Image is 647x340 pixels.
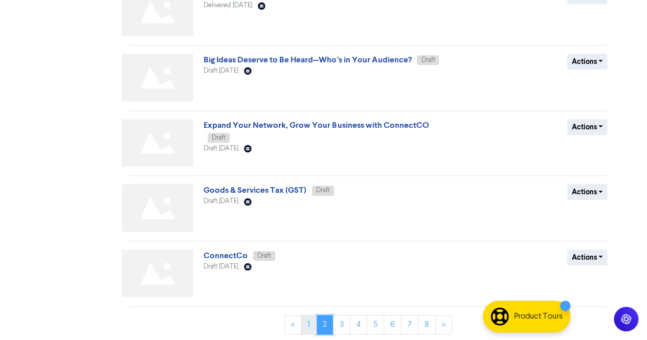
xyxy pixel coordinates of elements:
a: Page 2 is your current page [316,315,333,334]
span: Draft [316,187,330,194]
span: Draft [257,253,271,259]
a: Page 1 [301,315,317,334]
a: Expand Your Network, Grow Your Business with ConnectCO [204,120,429,130]
button: Actions [567,119,608,135]
a: ConnectCo [204,251,248,261]
a: Page 4 [350,315,367,334]
a: « [284,315,301,334]
a: Goods & Services Tax (GST) [204,185,306,195]
a: Big Ideas Deserve to Be Heard—Who’s in Your Audience? [204,55,411,65]
img: Not found [122,54,193,101]
iframe: Chat Widget [519,230,647,340]
span: Draft [212,134,226,141]
img: Not found [122,184,193,232]
a: Page 7 [401,315,418,334]
span: Draft [DATE] [204,67,238,74]
a: Page 5 [367,315,384,334]
span: Draft [DATE] [204,263,238,270]
span: Delivered [DATE] [204,2,252,9]
a: Page 3 [333,315,350,334]
img: Not found [122,250,193,297]
span: Draft [DATE] [204,145,238,152]
img: Not found [122,119,193,167]
a: » [435,315,452,334]
button: Actions [567,184,608,200]
button: Actions [567,54,608,70]
a: Page 6 [384,315,401,334]
a: Page 8 [418,315,436,334]
span: Draft [421,57,435,63]
span: Draft [DATE] [204,198,238,205]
